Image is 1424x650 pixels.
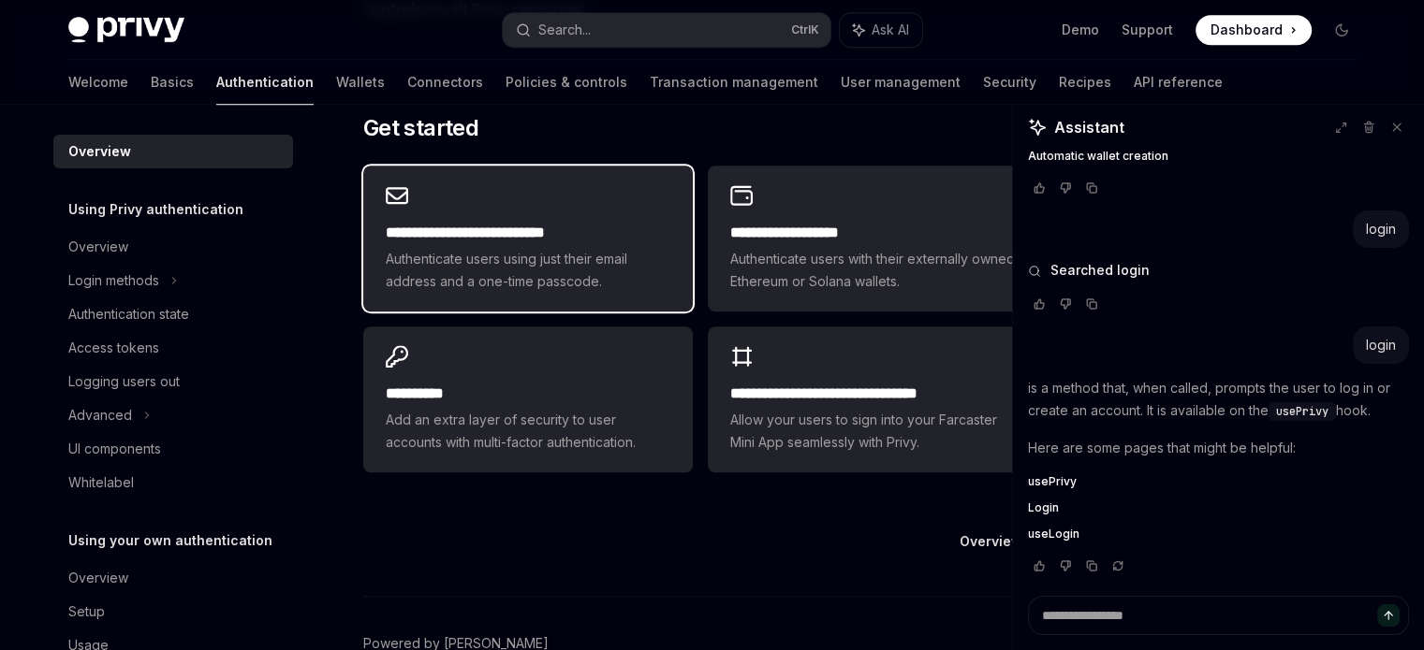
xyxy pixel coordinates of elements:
span: Automatic wallet creation [1028,149,1168,164]
span: Overview [960,532,1022,551]
a: **** *****Add an extra layer of security to user accounts with multi-factor authentication. [363,326,693,472]
button: Toggle dark mode [1327,15,1357,45]
a: Login [1028,500,1409,515]
a: API reference [1134,60,1223,105]
div: Search... [538,19,591,41]
p: is a method that, when called, prompts the user to log in or create an account. It is available o... [1028,377,1409,422]
a: Recipes [1059,60,1111,105]
span: Get started [363,113,478,143]
a: Security [983,60,1036,105]
h5: Using your own authentication [68,529,272,552]
span: Ask AI [872,21,909,39]
a: Basics [151,60,194,105]
a: Authentication [216,60,314,105]
a: Demo [1062,21,1099,39]
span: Add an extra layer of security to user accounts with multi-factor authentication. [386,409,670,454]
a: Overview [53,561,293,595]
a: Welcome [68,60,128,105]
div: login [1366,220,1396,238]
a: Setup [53,595,293,628]
a: usePrivy [1028,474,1409,489]
span: Authenticate users with their externally owned Ethereum or Solana wallets. [730,248,1015,293]
a: Whitelabel [53,466,293,499]
div: Setup [68,600,105,623]
img: dark logo [68,17,184,43]
a: Overview [53,230,293,264]
span: Ctrl K [791,22,819,37]
span: Authenticate users using just their email address and a one-time passcode. [386,248,670,293]
div: Logging users out [68,370,180,393]
a: Logging users out [53,365,293,398]
div: Whitelabel [68,471,134,494]
a: User management [841,60,961,105]
span: usePrivy [1028,474,1077,489]
button: Ask AI [840,13,922,47]
span: useLogin [1028,527,1079,542]
button: Send message [1377,604,1400,627]
span: Login [1028,500,1059,515]
a: Dashboard [1196,15,1312,45]
a: Automatic wallet creation [1028,149,1409,164]
div: Overview [68,140,131,163]
div: Login methods [68,269,159,292]
a: Wallets [336,60,385,105]
div: UI components [68,438,161,460]
span: Dashboard [1211,21,1283,39]
div: Authentication state [68,303,189,325]
h5: Using Privy authentication [68,198,243,221]
div: Advanced [68,404,132,426]
a: Connectors [407,60,483,105]
a: Overview [960,532,1036,551]
div: Overview [68,236,128,258]
button: Searched login [1028,261,1409,280]
div: Overview [68,567,128,589]
div: Access tokens [68,337,159,359]
a: **** **** **** ****Authenticate users with their externally owned Ethereum or Solana wallets. [708,166,1037,311]
a: Transaction management [650,60,818,105]
a: Overview [53,135,293,168]
a: Policies & controls [506,60,627,105]
div: login [1366,336,1396,354]
a: UI components [53,432,293,466]
a: Authentication state [53,297,293,331]
span: usePrivy [1276,404,1329,419]
a: useLogin [1028,527,1409,542]
a: Access tokens [53,331,293,365]
a: Support [1122,21,1173,39]
span: Assistant [1054,116,1124,138]
p: Here are some pages that might be helpful: [1028,437,1409,459]
span: Allow your users to sign into your Farcaster Mini App seamlessly with Privy. [730,409,1015,454]
span: Searched login [1050,261,1150,280]
button: Search...CtrlK [503,13,830,47]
